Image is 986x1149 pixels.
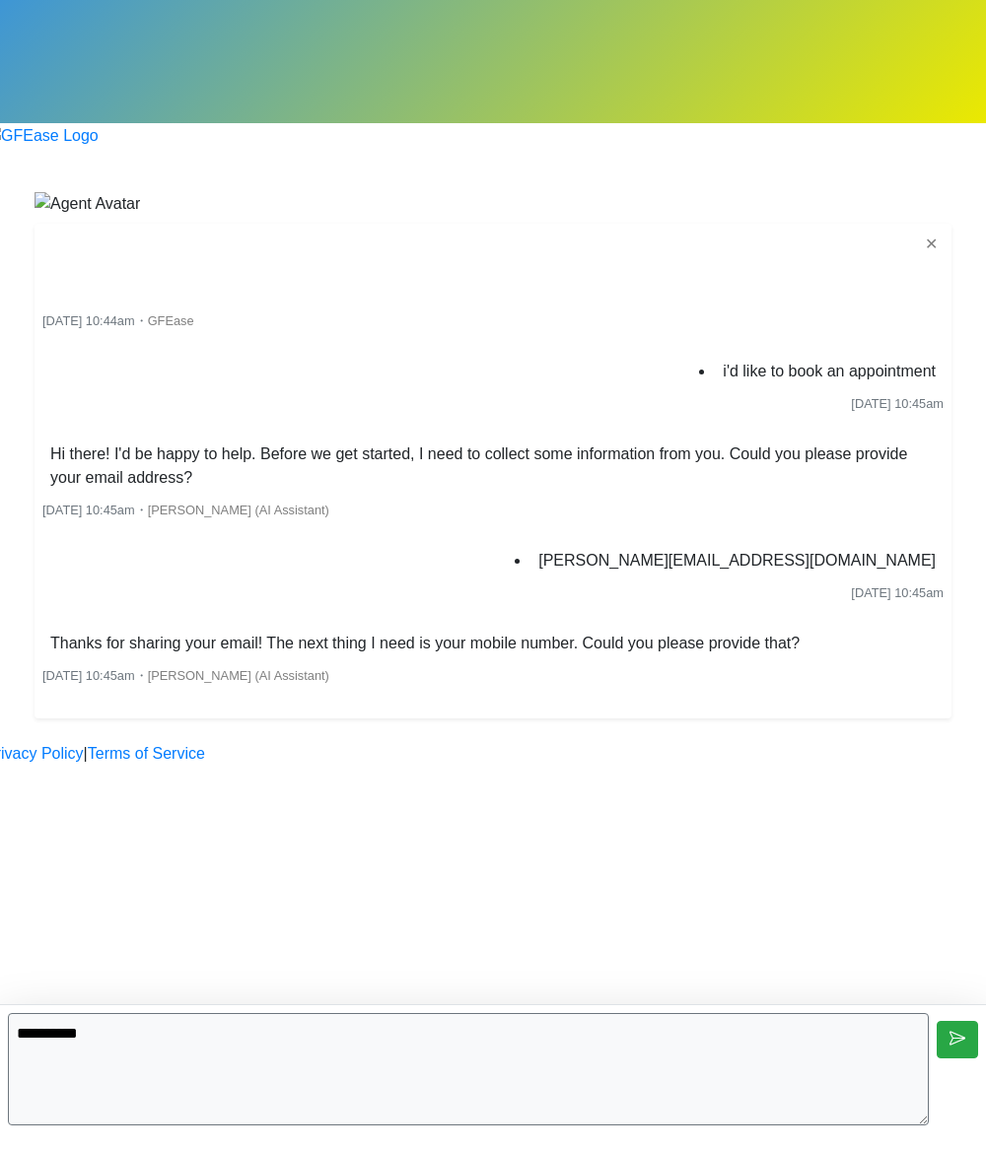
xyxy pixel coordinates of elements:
span: GFEase [148,313,194,328]
span: [DATE] 10:45am [851,396,944,411]
button: ✕ [919,232,944,257]
li: Thanks for sharing your email! The next thing I need is your mobile number. Could you please prov... [42,628,808,659]
span: [DATE] 10:45am [851,585,944,600]
li: Hi there! I'd be happy to help. Before we get started, I need to collect some information from yo... [42,439,944,494]
span: [PERSON_NAME] (AI Assistant) [148,503,329,517]
span: [DATE] 10:45am [42,668,135,683]
span: [PERSON_NAME] (AI Assistant) [148,668,329,683]
a: | [84,742,88,766]
small: ・ [42,668,329,683]
span: [DATE] 10:44am [42,313,135,328]
small: ・ [42,313,194,328]
li: [PERSON_NAME][EMAIL_ADDRESS][DOMAIN_NAME] [530,545,944,576]
a: Terms of Service [88,742,205,766]
li: i'd like to book an appointment [715,356,944,387]
small: ・ [42,503,329,517]
img: Agent Avatar [35,192,140,216]
span: [DATE] 10:45am [42,503,135,517]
